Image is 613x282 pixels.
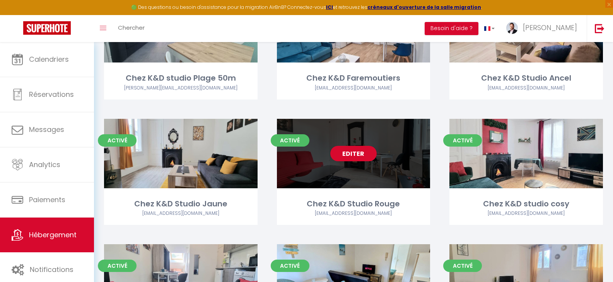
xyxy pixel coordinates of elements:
[277,198,430,210] div: Chez K&D Studio Rouge
[271,134,309,147] span: Activé
[29,125,64,134] span: Messages
[449,198,603,210] div: Chez K&D studio cosy
[29,54,69,64] span: Calendriers
[443,260,482,272] span: Activé
[30,265,73,274] span: Notifications
[425,22,478,35] button: Besoin d'aide ?
[326,4,333,10] a: ICI
[449,210,603,217] div: Airbnb
[104,84,258,92] div: Airbnb
[118,24,145,32] span: Chercher
[29,160,60,169] span: Analytics
[506,22,518,34] img: ...
[29,89,74,99] span: Réservations
[449,72,603,84] div: Chez K&D Studio Ancel
[104,198,258,210] div: Chez K&D Studio Jaune
[6,3,29,26] button: Ouvrir le widget de chat LiveChat
[98,260,137,272] span: Activé
[271,260,309,272] span: Activé
[523,23,577,32] span: [PERSON_NAME]
[104,210,258,217] div: Airbnb
[277,72,430,84] div: Chez K&D Faremoutiers
[29,230,77,240] span: Hébergement
[277,210,430,217] div: Airbnb
[367,4,481,10] a: créneaux d'ouverture de la salle migration
[500,15,587,42] a: ... [PERSON_NAME]
[449,84,603,92] div: Airbnb
[277,84,430,92] div: Airbnb
[443,134,482,147] span: Activé
[330,146,377,161] a: Editer
[98,134,137,147] span: Activé
[112,15,150,42] a: Chercher
[29,195,65,204] span: Paiements
[595,24,604,33] img: logout
[104,72,258,84] div: Chez K&D studio Plage 50m
[23,21,71,35] img: Super Booking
